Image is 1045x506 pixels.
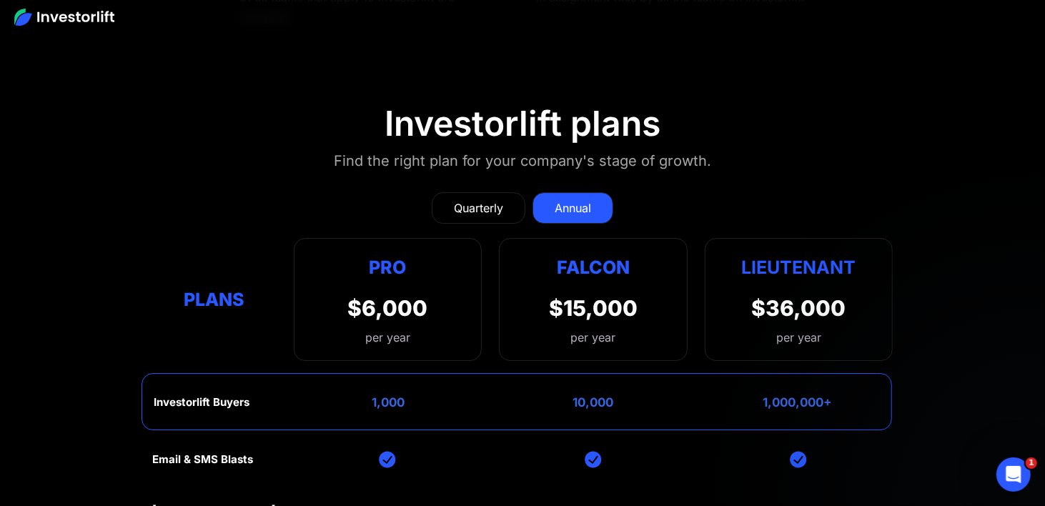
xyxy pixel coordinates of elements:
div: per year [347,329,427,346]
div: Pro [347,253,427,281]
div: per year [570,329,615,346]
iframe: Intercom live chat [996,457,1031,492]
div: Plans [152,286,277,314]
div: Find the right plan for your company's stage of growth. [334,149,711,172]
div: Investorlift plans [385,103,660,144]
div: Annual [555,199,591,217]
div: $15,000 [549,295,638,321]
div: 1,000,000+ [763,395,833,410]
span: 1 [1026,457,1037,469]
div: $6,000 [347,295,427,321]
div: $36,000 [751,295,846,321]
div: Investorlift Buyers [154,396,249,409]
div: Quarterly [454,199,503,217]
div: per year [776,329,821,346]
div: Email & SMS Blasts [152,453,253,466]
div: 10,000 [573,395,613,410]
div: Falcon [557,253,630,281]
div: 1,000 [372,395,405,410]
strong: Lieutenant [741,257,856,278]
